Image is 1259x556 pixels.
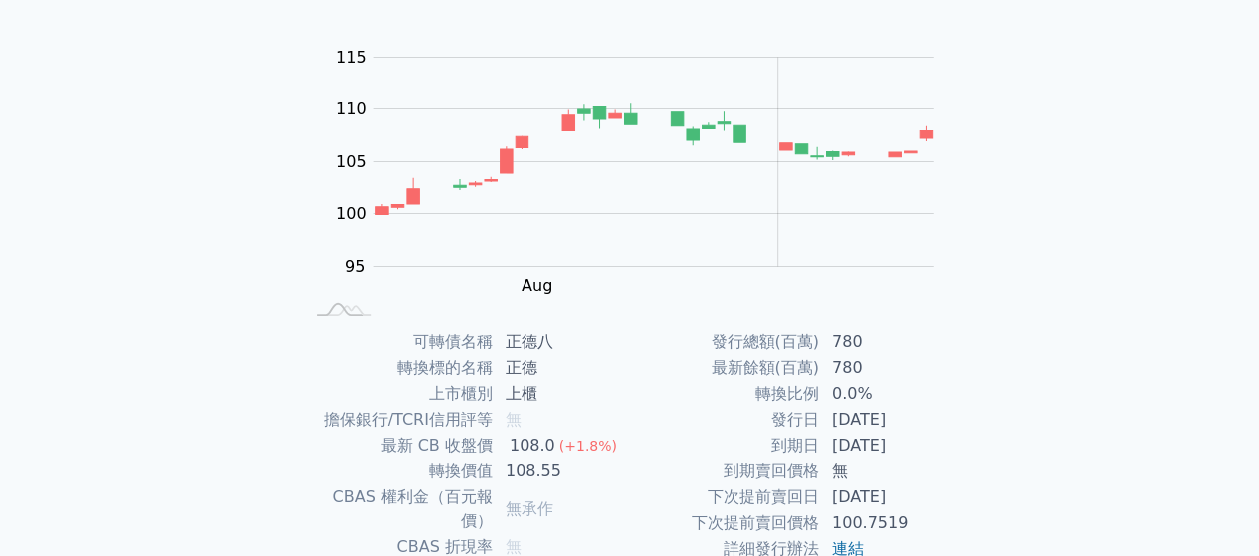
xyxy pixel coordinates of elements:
tspan: 115 [336,48,367,67]
tspan: 110 [336,99,367,118]
td: 上櫃 [494,381,630,407]
td: 轉換比例 [630,381,820,407]
td: 到期賣回價格 [630,459,820,484]
td: CBAS 權利金（百元報價） [304,484,494,534]
tspan: 100 [336,204,367,223]
td: 最新餘額(百萬) [630,355,820,381]
td: 正德八 [494,329,630,355]
span: 無承作 [506,499,553,518]
td: 可轉債名稱 [304,329,494,355]
g: Chart [325,48,962,295]
td: 上市櫃別 [304,381,494,407]
td: 100.7519 [820,510,956,536]
td: 0.0% [820,381,956,407]
tspan: Aug [522,277,552,295]
td: 轉換價值 [304,459,494,484]
td: 正德 [494,355,630,381]
td: [DATE] [820,407,956,433]
td: [DATE] [820,433,956,459]
td: 無 [820,459,956,484]
td: 下次提前賣回價格 [630,510,820,536]
td: 到期日 [630,433,820,459]
td: 擔保銀行/TCRI信用評等 [304,407,494,433]
td: 最新 CB 收盤價 [304,433,494,459]
td: 下次提前賣回日 [630,484,820,510]
tspan: 105 [336,152,367,171]
td: 108.55 [494,459,630,484]
td: 780 [820,355,956,381]
td: 轉換標的名稱 [304,355,494,381]
div: 108.0 [506,434,559,458]
td: 780 [820,329,956,355]
span: 無 [506,537,522,556]
g: Series [375,103,932,214]
tspan: 95 [345,257,365,276]
td: 發行總額(百萬) [630,329,820,355]
span: 無 [506,410,522,429]
td: 發行日 [630,407,820,433]
td: [DATE] [820,484,956,510]
span: (+1.8%) [559,438,617,454]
